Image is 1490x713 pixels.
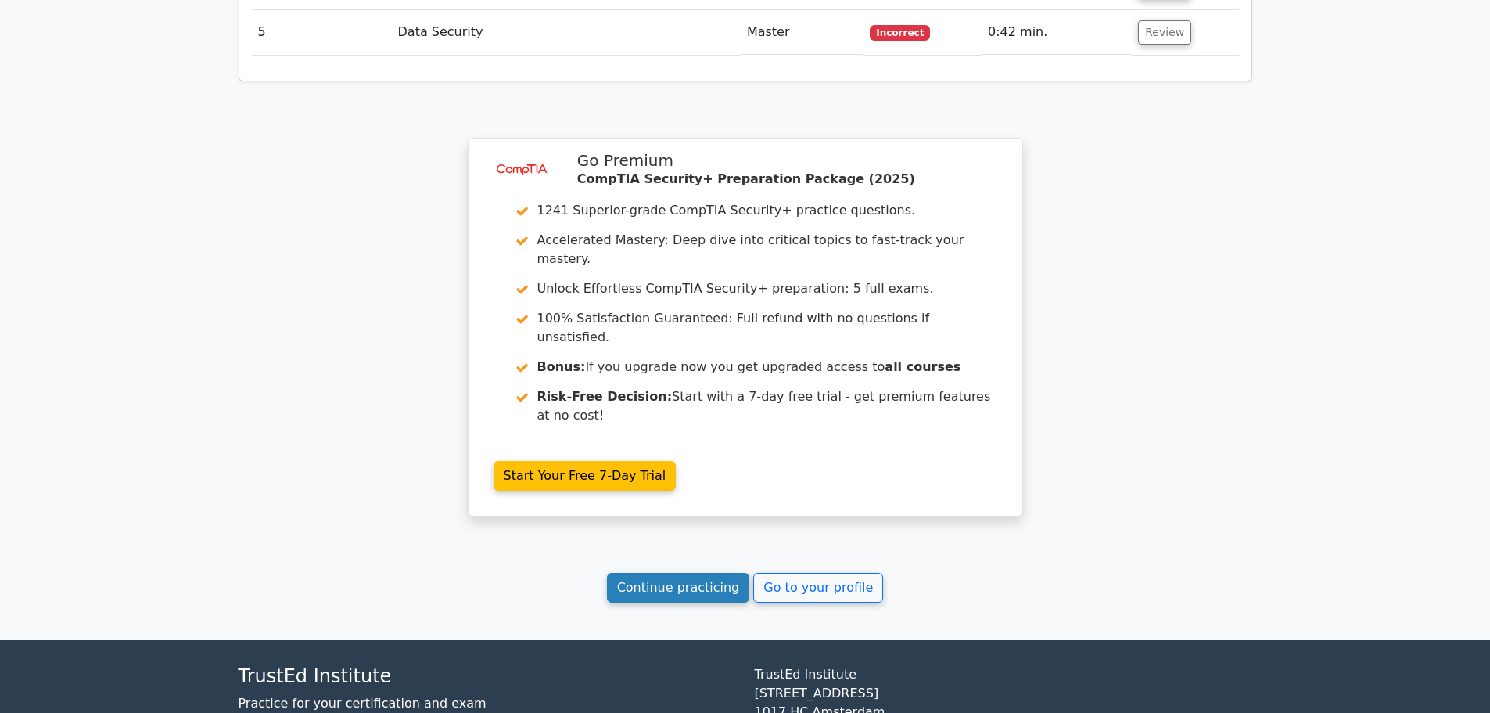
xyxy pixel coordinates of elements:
[982,10,1132,55] td: 0:42 min.
[392,10,741,55] td: Data Security
[1138,20,1191,45] button: Review
[252,10,392,55] td: 5
[753,573,883,603] a: Go to your profile
[870,25,930,41] span: Incorrect
[494,461,677,491] a: Start Your Free 7-Day Trial
[239,665,736,688] h4: TrustEd Institute
[607,573,750,603] a: Continue practicing
[239,696,486,711] a: Practice for your certification and exam
[741,10,864,55] td: Master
